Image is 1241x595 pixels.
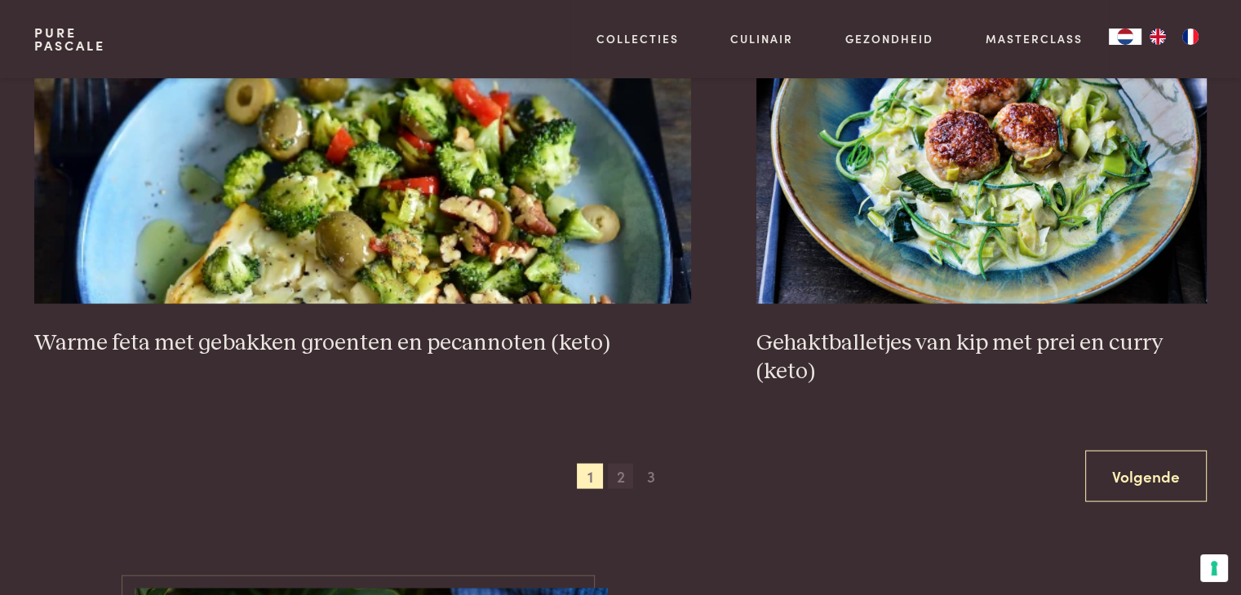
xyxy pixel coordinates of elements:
[577,463,603,489] span: 1
[1141,29,1174,45] a: EN
[638,463,664,489] span: 3
[1141,29,1207,45] ul: Language list
[756,328,1207,385] h3: Gehaktballetjes van kip met prei en curry (keto)
[1109,29,1207,45] aside: Language selected: Nederlands
[1174,29,1207,45] a: FR
[1109,29,1141,45] a: NL
[596,30,679,47] a: Collecties
[845,30,933,47] a: Gezondheid
[730,30,793,47] a: Culinair
[608,463,634,489] span: 2
[34,26,105,52] a: PurePascale
[1085,450,1207,501] a: Volgende
[34,328,691,357] h3: Warme feta met gebakken groenten en pecannoten (keto)
[986,30,1083,47] a: Masterclass
[1200,554,1228,582] button: Uw voorkeuren voor toestemming voor trackingtechnologieën
[1109,29,1141,45] div: Language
